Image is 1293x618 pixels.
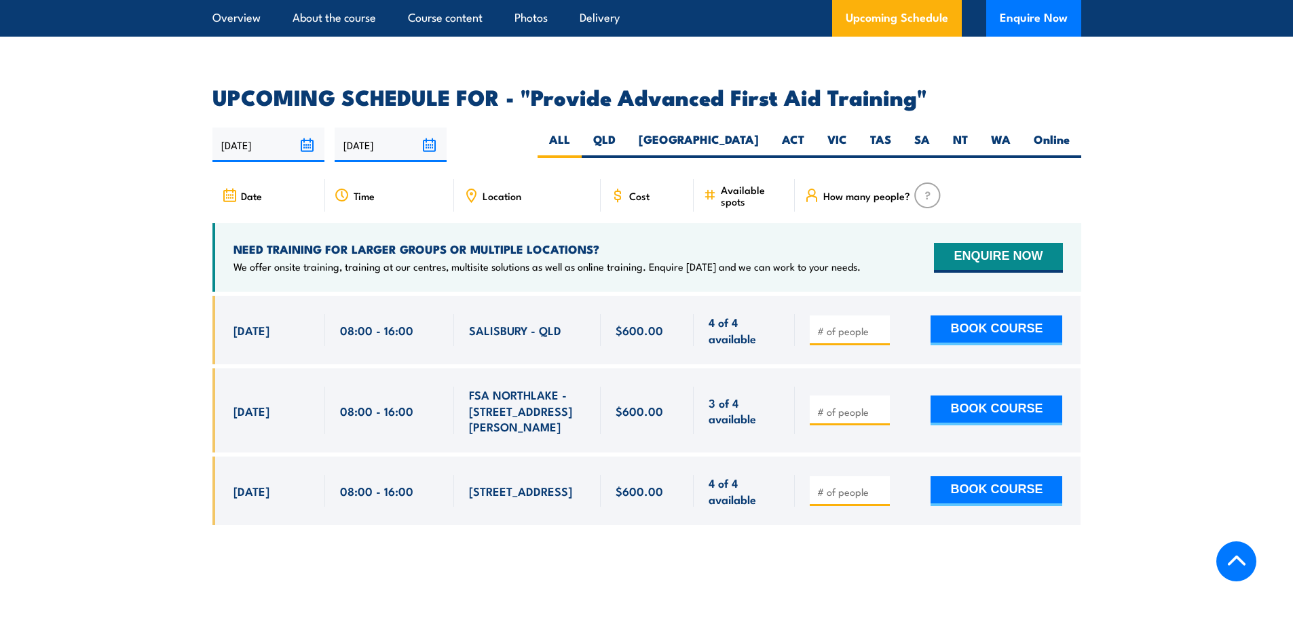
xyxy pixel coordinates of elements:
input: # of people [817,405,885,419]
p: We offer onsite training, training at our centres, multisite solutions as well as online training... [233,260,861,273]
span: [DATE] [233,322,269,338]
span: Location [483,190,521,201]
span: $600.00 [616,322,663,338]
span: 4 of 4 available [709,314,780,346]
span: 08:00 - 16:00 [340,483,413,499]
label: Online [1022,132,1081,158]
input: To date [335,128,447,162]
span: [DATE] [233,403,269,419]
input: From date [212,128,324,162]
label: NT [941,132,979,158]
span: Available spots [721,184,785,207]
span: SALISBURY - QLD [469,322,561,338]
label: QLD [582,132,627,158]
span: $600.00 [616,403,663,419]
label: WA [979,132,1022,158]
span: Time [354,190,375,201]
label: TAS [859,132,903,158]
h4: NEED TRAINING FOR LARGER GROUPS OR MULTIPLE LOCATIONS? [233,242,861,256]
span: FSA NORTHLAKE - [STREET_ADDRESS][PERSON_NAME] [469,387,586,434]
span: [DATE] [233,483,269,499]
span: [STREET_ADDRESS] [469,483,572,499]
span: How many people? [823,190,910,201]
input: # of people [817,485,885,499]
span: $600.00 [616,483,663,499]
button: BOOK COURSE [931,395,1062,425]
span: 08:00 - 16:00 [340,403,413,419]
label: ALL [538,132,582,158]
button: ENQUIRE NOW [934,243,1062,273]
label: [GEOGRAPHIC_DATA] [627,132,770,158]
button: BOOK COURSE [931,476,1062,506]
h2: UPCOMING SCHEDULE FOR - "Provide Advanced First Aid Training" [212,87,1081,106]
input: # of people [817,324,885,338]
span: 4 of 4 available [709,475,780,507]
span: Cost [629,190,650,201]
button: BOOK COURSE [931,315,1062,345]
label: VIC [816,132,859,158]
span: Date [241,190,262,201]
label: ACT [770,132,816,158]
label: SA [903,132,941,158]
span: 08:00 - 16:00 [340,322,413,338]
span: 3 of 4 available [709,395,780,427]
